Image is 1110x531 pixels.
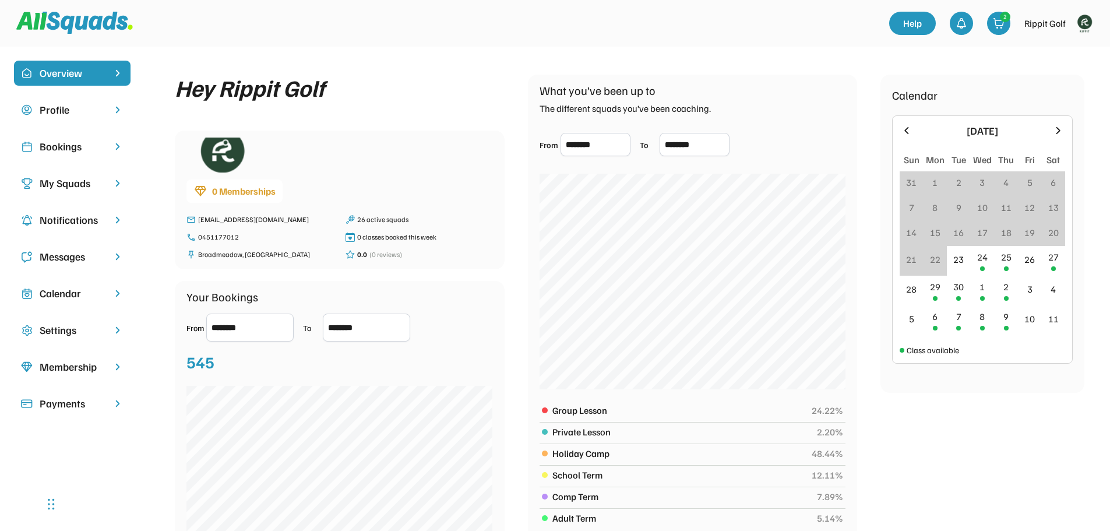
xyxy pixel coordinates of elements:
div: 2 [1000,12,1010,21]
div: Fri [1025,153,1035,167]
div: Adult Term [552,511,811,525]
div: 19 [1024,226,1035,240]
img: Icon%20copy%208.svg [21,361,33,373]
div: School Term [552,468,805,482]
img: Squad%20Logo.svg [16,12,133,34]
div: 15 [930,226,940,240]
img: Icon%20copy%207.svg [21,288,33,300]
img: chevron-right.svg [112,325,124,336]
div: 10 [1024,312,1035,326]
div: Membership [40,359,105,375]
img: Icon%20copy%205.svg [21,251,33,263]
div: My Squads [40,175,105,191]
div: 31 [906,175,917,189]
div: 11 [1048,312,1059,326]
div: 7 [909,201,914,214]
img: chevron-right.svg [112,251,124,262]
img: chevron-right.svg [112,141,124,152]
div: 6 [932,310,938,323]
div: 0451177012 [198,232,334,242]
div: To [640,139,657,151]
div: Messages [40,249,105,265]
div: 13 [1048,201,1059,214]
div: 7 [956,310,961,323]
div: 7.89% [817,490,843,504]
div: 11 [1001,201,1012,214]
div: 23 [953,252,964,266]
img: Rippitlogov2_green.png [1073,12,1096,35]
div: 25 [1001,250,1012,264]
div: 24 [977,250,988,264]
div: 2 [956,175,961,189]
img: chevron-right%20copy%203.svg [112,68,124,79]
img: shopping-cart-01%20%281%29.svg [993,17,1005,29]
div: 4 [1051,282,1056,296]
div: 2.20% [817,425,843,439]
div: 4 [1003,175,1009,189]
div: Tue [952,153,966,167]
img: chevron-right.svg [112,104,124,115]
div: 2 [1003,280,1009,294]
div: Profile [40,102,105,118]
div: 0.0 [357,249,367,260]
div: Your Bookings [186,288,258,305]
img: Icon%20copy%203.svg [21,178,33,189]
div: Calendar [40,286,105,301]
div: Private Lesson [552,425,811,439]
div: Hey Rippit Golf [175,75,325,100]
img: chevron-right.svg [112,214,124,226]
div: 27 [1048,250,1059,264]
img: Icon%20copy%202.svg [21,141,33,153]
div: 5 [1027,175,1033,189]
div: Group Lesson [552,403,805,417]
img: home-smile.svg [21,68,33,79]
div: Sun [904,153,919,167]
div: [EMAIL_ADDRESS][DOMAIN_NAME] [198,214,334,225]
img: Icon%20%2815%29.svg [21,398,33,410]
div: Thu [998,153,1014,167]
div: Settings [40,322,105,338]
div: 5 [909,312,914,326]
img: chevron-right.svg [112,361,124,372]
div: Rippit Golf [1024,16,1066,30]
div: 22 [930,252,940,266]
div: Class available [907,344,959,356]
div: Mon [926,153,945,167]
div: 12.11% [812,468,843,482]
div: [DATE] [919,123,1045,139]
div: 8 [932,201,938,214]
div: 18 [1001,226,1012,240]
img: chevron-right.svg [112,288,124,299]
div: 5.14% [817,511,843,525]
div: Overview [40,65,105,81]
div: 24.22% [812,403,843,417]
div: Calendar [892,86,938,104]
div: 17 [977,226,988,240]
div: 3 [979,175,985,189]
img: chevron-right.svg [112,178,124,189]
div: Broadmeadow, [GEOGRAPHIC_DATA] [198,249,334,260]
div: 20 [1048,226,1059,240]
img: Icon%20copy%2016.svg [21,325,33,336]
div: 10 [977,201,988,214]
img: Icon%20copy%204.svg [21,214,33,226]
div: Sat [1046,153,1060,167]
div: 21 [906,252,917,266]
div: 9 [1003,310,1009,323]
div: 16 [953,226,964,240]
div: 26 [1024,252,1035,266]
div: 48.44% [812,446,843,460]
div: 3 [1027,282,1033,296]
div: 29 [930,280,940,294]
div: From [186,322,204,334]
div: 12 [1024,201,1035,214]
div: 1 [979,280,985,294]
div: Bookings [40,139,105,154]
div: 9 [956,201,961,214]
img: bell-03%20%281%29.svg [956,17,967,29]
div: Holiday Camp [552,446,805,460]
div: 8 [979,310,985,323]
img: Rippitlogov2_green.png [186,138,256,173]
div: 14 [906,226,917,240]
div: To [303,322,320,334]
